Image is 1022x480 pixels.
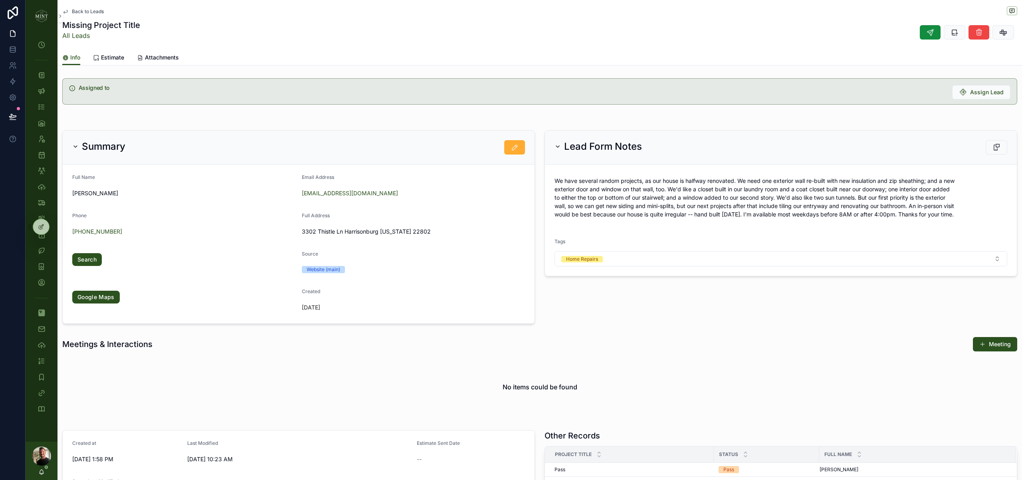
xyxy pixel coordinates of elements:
span: Phone [72,212,87,218]
h2: Summary [82,140,125,153]
span: Back to Leads [72,8,104,15]
span: [DATE] 1:58 PM [72,455,181,463]
a: Attachments [137,50,179,66]
a: Pass [719,466,814,473]
span: Project Title [555,451,592,458]
div: Home Repairs [566,256,598,262]
a: [PHONE_NUMBER] [72,228,122,236]
span: Assign Lead [970,88,1004,96]
a: All Leads [62,32,90,40]
span: Last Modified [187,440,218,446]
span: [DATE] 10:23 AM [187,455,410,463]
h1: Other Records [545,430,600,441]
a: Pass [555,466,709,473]
button: Select Button [555,251,1007,266]
span: [PERSON_NAME] [820,466,858,473]
div: scrollable content [26,32,57,426]
div: Pass [723,466,734,473]
a: Estimate [93,50,124,66]
a: [PERSON_NAME] [820,466,1006,473]
a: Info [62,50,80,65]
span: Email Address [302,174,334,180]
span: Source [302,251,318,257]
h2: No items could be found [503,382,577,392]
span: Estimate [101,54,124,61]
a: [EMAIL_ADDRESS][DOMAIN_NAME] [302,189,398,197]
span: Tags [555,238,565,244]
a: Google Maps [72,291,120,303]
h1: Missing Project Title [62,20,140,31]
button: Unselect HOME_REPAIRS [561,255,603,263]
span: Attachments [145,54,179,61]
span: -- [417,455,422,463]
p: [DATE] [302,303,320,311]
span: Full Address [302,212,330,218]
span: Info [70,54,80,61]
span: [PERSON_NAME] [72,189,295,197]
span: Created at [72,440,96,446]
button: Assign Lead [952,85,1010,99]
span: Full Name [824,451,852,458]
span: Created [302,288,320,294]
span: 3302 Thistle Ln Harrisonburg [US_STATE] 22802 [302,228,525,236]
span: Status [719,451,738,458]
a: Search [72,253,102,266]
a: Back to Leads [62,8,104,15]
h1: Meetings & Interactions [62,339,153,350]
p: We have several random projects, as our house is halfway renovated. We need one exterior wall re-... [555,177,1007,218]
button: Meeting [973,337,1017,351]
h5: Assigned to [79,85,946,91]
span: Pass [555,466,565,473]
span: Estimate Sent Date [417,440,460,446]
h2: Lead Form Notes [564,140,642,153]
div: Website (main) [307,266,340,273]
img: App logo [35,10,48,22]
span: Full Name [72,174,95,180]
